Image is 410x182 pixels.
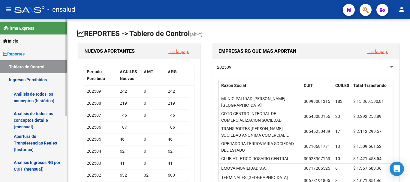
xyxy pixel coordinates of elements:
span: # MT [144,69,153,74]
div: 146 [168,112,187,119]
div: 46 [120,136,139,143]
div: 242 [168,88,187,95]
mat-icon: person [398,6,405,13]
div: 62 [168,148,187,155]
span: 6 [335,166,338,171]
div: 62 [120,148,139,155]
datatable-header-cell: CUIT [301,79,333,99]
div: Open Intercom Messenger [390,162,404,176]
div: 186 [168,124,187,131]
div: EMOVA MOVILIDAD S.A. [221,165,267,172]
div: 0 [144,112,163,119]
div: CLUB ATLETICO ROSARIO CENTRAL [221,155,289,162]
datatable-header-cell: # RG [165,65,189,85]
div: 0 [144,148,163,155]
div: 30710681771 [304,143,330,150]
div: 30999001315 [304,98,330,105]
div: OPERADORA FERROVIARIA SOCIEDAD DEL ESTADO [221,140,299,154]
div: 0 [144,136,163,143]
span: 202502 [87,173,101,178]
span: Inicio [3,38,18,44]
span: $ 15.369.590,81 [353,99,384,104]
mat-icon: menu [5,6,12,13]
h1: REPORTES -> Tablero de Control [77,29,400,39]
div: 30528967163 [304,155,330,162]
div: 46 [168,136,187,143]
div: TRANSPORTES [PERSON_NAME] SOCIEDAD ANONIMA COMERCIAL E INDUSTRIAL [221,125,299,146]
span: CUIT [304,83,313,88]
div: 41 [120,160,139,167]
div: 219 [120,100,139,107]
div: 30717205525 [304,165,330,172]
a: Ir a la pág. [367,49,388,54]
span: 13 [335,144,340,149]
div: 0 [144,100,163,107]
span: (alt+t) [190,31,203,37]
span: Razón Social [221,83,246,88]
span: 202508 [87,101,101,106]
a: Ir a la pág. [168,49,189,54]
div: 219 [168,100,187,107]
span: # CUILES Nuevos [120,69,137,81]
span: 23 [335,114,340,119]
datatable-header-cell: Período Percibido [84,65,117,85]
span: $ 1.367.683,36 [353,166,381,171]
span: 202506 [87,125,101,130]
span: $ 3.292.253,89 [353,114,381,119]
div: MUNICIPALIDAD [PERSON_NAME][GEOGRAPHIC_DATA] [221,95,299,109]
span: 202503 [87,161,101,166]
span: # RG [168,69,177,74]
span: 17 [335,129,340,134]
span: NUEVOS APORTANTES [84,48,135,54]
datatable-header-cell: # CUILES Nuevos [117,65,141,85]
datatable-header-cell: Total Transferido [351,79,393,99]
span: 10 [335,156,340,161]
div: 41 [168,160,187,167]
span: 183 [335,99,342,104]
div: 146 [120,112,139,119]
datatable-header-cell: CUILES [333,79,351,99]
div: 0 [144,88,163,95]
span: Reportes [3,51,25,57]
datatable-header-cell: Razón Social [219,79,301,99]
span: CUILES [335,83,349,88]
span: EMPRESAS RG QUE MAS APORTAN [219,48,296,54]
span: $ 1.509.661,62 [353,144,381,149]
div: 187 [120,124,139,131]
datatable-header-cell: # MT [141,65,165,85]
span: Total Transferido [353,83,387,88]
span: Período Percibido [87,69,105,81]
span: Firma Express [3,25,34,31]
button: Ir a la pág. [363,46,393,57]
div: 242 [120,88,139,95]
span: $ 1.421.453,54 [353,156,381,161]
span: 202507 [87,113,101,118]
div: 0 [144,160,163,167]
span: 202504 [87,149,101,154]
span: 202509 [217,65,231,70]
span: 202505 [87,137,101,142]
div: 32 [144,172,163,179]
span: - ensalud [47,3,75,16]
div: 30546250489 [304,128,330,135]
span: 202509 [87,89,101,94]
span: $ 2.112.299,57 [353,129,381,134]
div: COTO CENTRO INTEGRAL DE COMERCIALIZACION SOCIEDAD ANONIMA [221,110,299,131]
button: Ir a la pág. [164,46,194,57]
div: 1 [144,124,163,131]
div: 600 [168,172,187,179]
div: 30548083156 [304,113,330,120]
div: 632 [120,172,139,179]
